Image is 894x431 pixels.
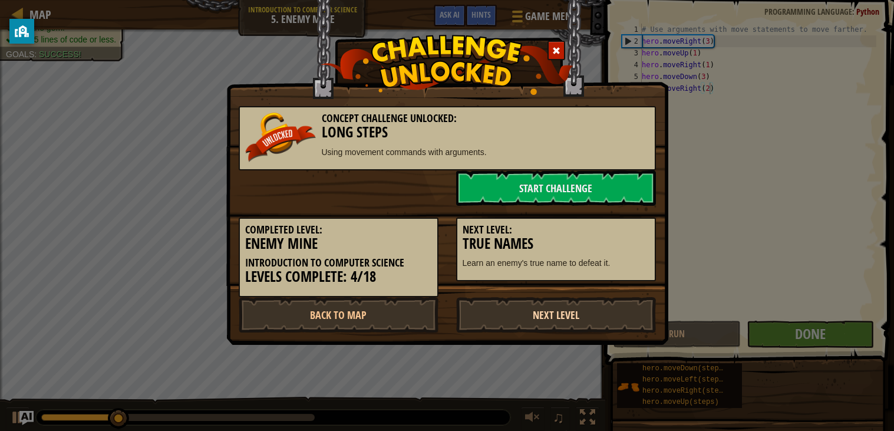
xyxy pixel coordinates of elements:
a: Next Level [456,297,656,333]
h3: Levels Complete: 4/18 [245,269,432,285]
h5: Next Level: [463,224,649,236]
img: challenge_unlocked.png [321,35,573,95]
h5: Introduction to Computer Science [245,257,432,269]
a: Start Challenge [456,170,656,206]
p: Using movement commands with arguments. [245,146,649,158]
img: unlocked_banner.png [245,113,316,162]
h3: Long Steps [245,124,649,140]
h5: Completed Level: [245,224,432,236]
h3: True Names [463,236,649,252]
h3: Enemy Mine [245,236,432,252]
p: Learn an enemy's true name to defeat it. [463,257,649,269]
button: privacy banner [9,19,34,44]
a: Back to Map [239,297,438,333]
span: Concept Challenge Unlocked: [322,111,457,126]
